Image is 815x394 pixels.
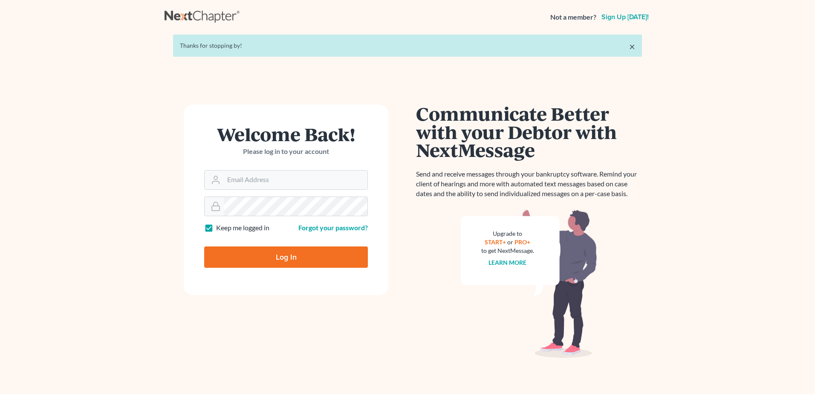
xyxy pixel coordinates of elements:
[481,246,534,255] div: to get NextMessage.
[515,238,531,246] a: PRO+
[204,246,368,268] input: Log In
[204,147,368,156] p: Please log in to your account
[489,259,527,266] a: Learn more
[550,12,596,22] strong: Not a member?
[485,238,506,246] a: START+
[508,238,514,246] span: or
[600,14,650,20] a: Sign up [DATE]!
[416,104,642,159] h1: Communicate Better with your Debtor with NextMessage
[224,171,367,189] input: Email Address
[204,125,368,143] h1: Welcome Back!
[481,229,534,238] div: Upgrade to
[180,41,635,50] div: Thanks for stopping by!
[461,209,597,358] img: nextmessage_bg-59042aed3d76b12b5cd301f8e5b87938c9018125f34e5fa2b7a6b67550977c72.svg
[629,41,635,52] a: ×
[216,223,269,233] label: Keep me logged in
[416,169,642,199] p: Send and receive messages through your bankruptcy software. Remind your client of hearings and mo...
[298,223,368,232] a: Forgot your password?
